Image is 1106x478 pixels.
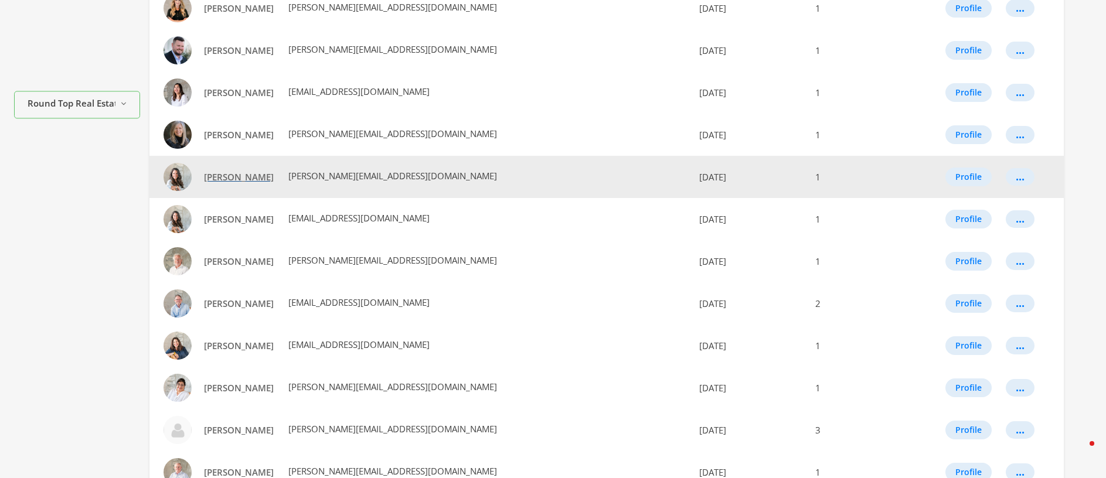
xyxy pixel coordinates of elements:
img: Claire Zapalac profile [164,78,192,107]
span: [EMAIL_ADDRESS][DOMAIN_NAME] [286,86,430,97]
div: ... [1016,387,1025,388]
td: [DATE] [690,240,809,282]
img: Jan Carroll profile [164,332,192,360]
span: [PERSON_NAME][EMAIL_ADDRESS][DOMAIN_NAME] [286,170,497,182]
a: [PERSON_NAME] [196,166,281,188]
button: ... [1006,168,1034,186]
td: 2 [808,282,907,325]
div: ... [1016,472,1025,473]
td: [DATE] [690,282,809,325]
span: [PERSON_NAME] [204,129,274,141]
iframe: Intercom live chat [1066,438,1094,466]
div: ... [1016,345,1025,346]
div: ... [1016,134,1025,135]
span: [PERSON_NAME] [204,213,274,225]
button: ... [1006,421,1034,439]
button: Profile [945,41,992,60]
img: Frank Hillbolt profile [164,247,192,275]
img: Jack Maddox profile [164,289,192,317]
span: [PERSON_NAME][EMAIL_ADDRESS][DOMAIN_NAME] [286,423,497,435]
span: [PERSON_NAME] [204,45,274,56]
button: ... [1006,210,1034,228]
div: ... [1016,303,1025,304]
span: [PERSON_NAME][EMAIL_ADDRESS][DOMAIN_NAME] [286,254,497,266]
a: [PERSON_NAME] [196,82,281,104]
button: ... [1006,337,1034,354]
span: [PERSON_NAME][EMAIL_ADDRESS][DOMAIN_NAME] [286,43,497,55]
td: 1 [808,367,907,409]
img: Connie Burch profile [164,121,192,149]
button: ... [1006,379,1034,397]
div: ... [1016,429,1025,431]
span: [PERSON_NAME] [204,340,274,351]
span: [PERSON_NAME][EMAIL_ADDRESS][DOMAIN_NAME] [286,1,497,13]
div: ... [1016,92,1025,93]
span: [PERSON_NAME][EMAIL_ADDRESS][DOMAIN_NAME] [286,381,497,392]
a: [PERSON_NAME] [196,40,281,62]
td: 1 [808,114,907,156]
span: [EMAIL_ADDRESS][DOMAIN_NAME] [286,296,430,308]
img: Emily Shaw profile [164,163,192,191]
button: ... [1006,252,1034,270]
a: [PERSON_NAME] [196,335,281,357]
div: ... [1016,8,1025,9]
span: [PERSON_NAME] [204,424,274,436]
td: [DATE] [690,325,809,367]
td: [DATE] [690,29,809,71]
button: Profile [945,210,992,228]
button: Profile [945,125,992,144]
button: Profile [945,168,992,186]
span: [PERSON_NAME] [204,2,274,14]
td: 1 [808,71,907,114]
button: ... [1006,126,1034,144]
span: [PERSON_NAME] [204,255,274,267]
button: Round Top Real Estate [14,91,140,118]
img: Jesica Beken profile [164,416,192,444]
a: [PERSON_NAME] [196,124,281,146]
button: Profile [945,378,992,397]
span: Round Top Real Estate [28,97,115,111]
div: ... [1016,261,1025,262]
td: 1 [808,325,907,367]
span: [PERSON_NAME][EMAIL_ADDRESS][DOMAIN_NAME] [286,128,497,139]
span: [PERSON_NAME] [204,466,274,478]
td: 1 [808,198,907,240]
button: Profile [945,83,992,102]
div: ... [1016,176,1025,177]
img: Emily Shaw profile [164,205,192,233]
a: [PERSON_NAME] [196,377,281,399]
a: [PERSON_NAME] [196,209,281,230]
td: [DATE] [690,156,809,198]
img: Christopher Diehl profile [164,36,192,64]
a: [PERSON_NAME] [196,419,281,441]
img: Jeannette Burger profile [164,374,192,402]
div: ... [1016,50,1025,51]
span: [EMAIL_ADDRESS][DOMAIN_NAME] [286,339,430,350]
button: Profile [945,294,992,313]
td: 1 [808,29,907,71]
td: 3 [808,409,907,451]
a: [PERSON_NAME] [196,293,281,315]
span: [PERSON_NAME] [204,87,274,98]
button: Profile [945,252,992,271]
span: [PERSON_NAME] [204,298,274,309]
span: [PERSON_NAME][EMAIL_ADDRESS][DOMAIN_NAME] [286,465,497,477]
button: Profile [945,336,992,355]
a: [PERSON_NAME] [196,251,281,272]
span: [EMAIL_ADDRESS][DOMAIN_NAME] [286,212,430,224]
button: ... [1006,84,1034,101]
span: [PERSON_NAME] [204,171,274,183]
button: ... [1006,42,1034,59]
button: ... [1006,295,1034,312]
td: [DATE] [690,409,809,451]
td: [DATE] [690,114,809,156]
td: [DATE] [690,71,809,114]
td: 1 [808,156,907,198]
td: [DATE] [690,198,809,240]
button: Profile [945,421,992,439]
td: 1 [808,240,907,282]
span: [PERSON_NAME] [204,382,274,394]
div: ... [1016,218,1025,220]
td: [DATE] [690,367,809,409]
